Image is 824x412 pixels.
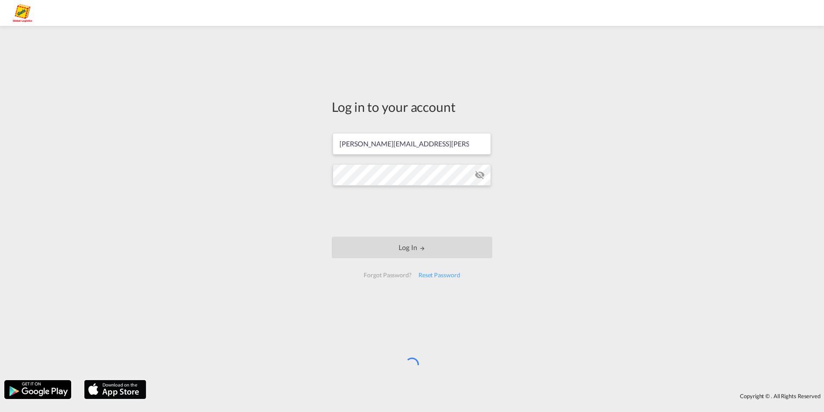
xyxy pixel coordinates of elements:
img: google.png [3,379,72,400]
input: Enter email/phone number [333,133,491,155]
div: Log in to your account [332,98,492,116]
img: a2a4a140666c11eeab5485e577415959.png [13,3,32,23]
md-icon: icon-eye-off [475,170,485,180]
div: Copyright © . All Rights Reserved [151,389,824,403]
div: Forgot Password? [360,267,415,283]
iframe: reCAPTCHA [346,194,478,228]
button: LOGIN [332,237,492,258]
div: Reset Password [415,267,464,283]
img: apple.png [83,379,147,400]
